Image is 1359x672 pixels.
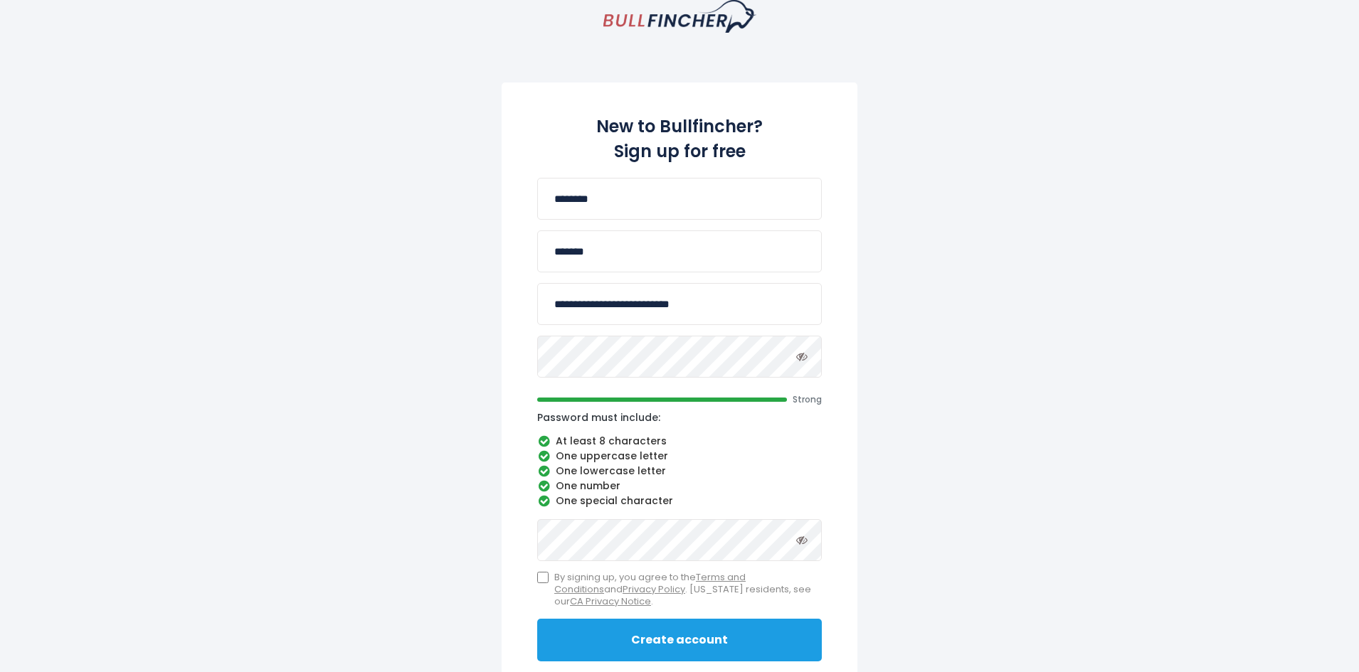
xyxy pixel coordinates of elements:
[554,572,822,608] span: By signing up, you agree to the and . [US_STATE] residents, see our .
[623,582,685,596] a: Privacy Policy
[537,495,822,508] li: One special character
[554,570,746,596] a: Terms and Conditions
[796,351,808,362] i: Toggle password visibility
[537,480,822,493] li: One number
[537,435,822,448] li: At least 8 characters
[537,572,549,583] input: By signing up, you agree to theTerms and ConditionsandPrivacy Policy. [US_STATE] residents, see o...
[570,594,651,608] a: CA Privacy Notice
[537,114,822,164] h2: New to Bullfincher? Sign up for free
[793,394,822,405] span: Strong
[537,450,822,463] li: One uppercase letter
[537,619,822,661] button: Create account
[537,411,822,424] p: Password must include:
[537,465,822,478] li: One lowercase letter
